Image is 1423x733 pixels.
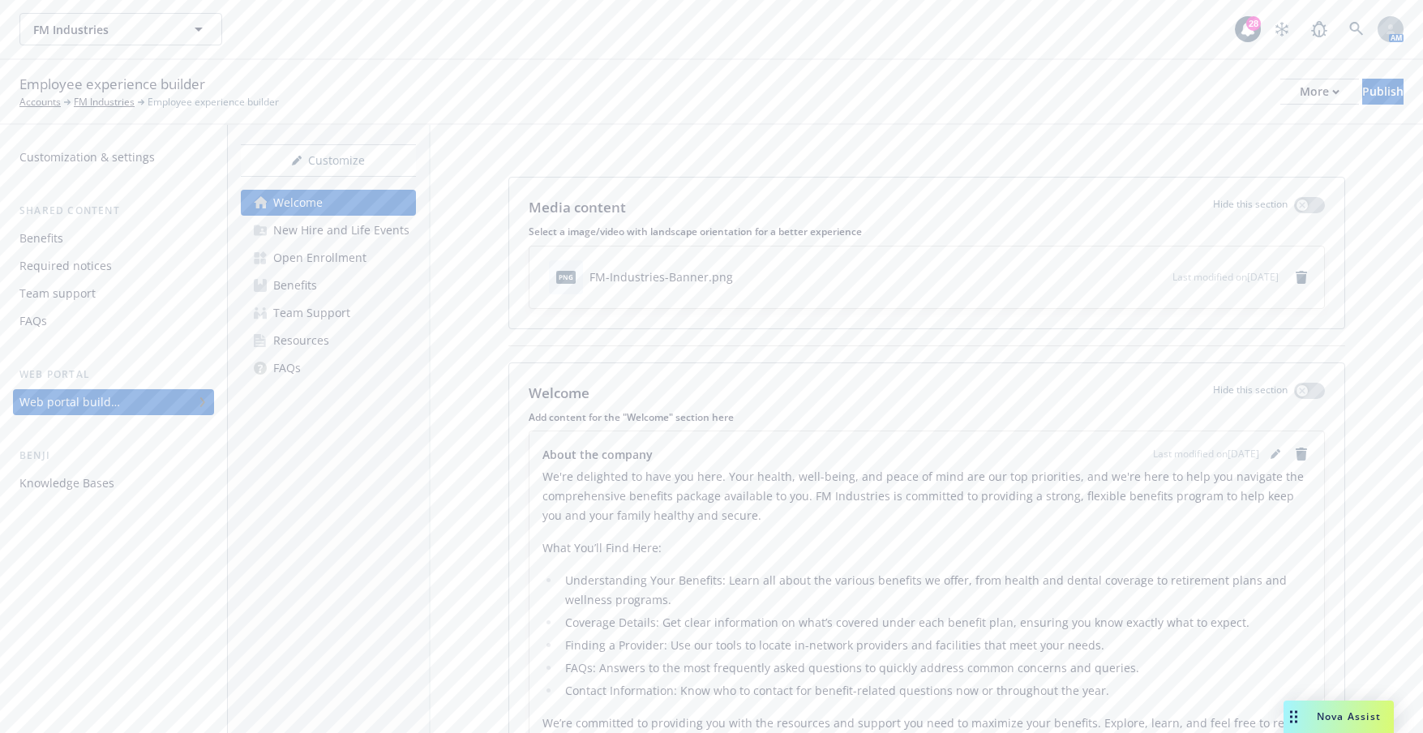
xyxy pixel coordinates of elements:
div: Drag to move [1284,701,1304,733]
span: FM Industries [33,21,174,38]
div: Benji [13,448,214,464]
a: Stop snowing [1266,13,1298,45]
div: Customization & settings [19,144,155,170]
div: 28 [1246,16,1261,31]
div: Knowledge Bases [19,470,114,496]
a: Required notices [13,253,214,279]
button: download file [1125,268,1138,285]
div: Team support [19,281,96,306]
div: Open Enrollment [273,245,366,271]
div: Required notices [19,253,112,279]
a: Team Support [241,300,416,326]
div: Publish [1362,79,1404,104]
div: Web portal builder [19,389,120,415]
a: editPencil [1266,444,1285,464]
span: Employee experience builder [148,95,279,109]
button: FM Industries [19,13,222,45]
p: Select a image/video with landscape orientation for a better experience [529,225,1325,238]
a: Welcome [241,190,416,216]
div: Welcome [273,190,323,216]
button: Publish [1362,79,1404,105]
div: FAQs [273,355,301,381]
span: Employee experience builder [19,74,205,95]
li: Contact Information: Know who to contact for benefit-related questions now or throughout the year. [560,681,1311,701]
a: Benefits [13,225,214,251]
a: Search [1340,13,1373,45]
span: About the company [542,446,653,463]
p: Hide this section [1213,197,1288,218]
p: Add content for the "Welcome" section here [529,410,1325,424]
button: More [1280,79,1359,105]
div: Shared content [13,203,214,219]
span: Nova Assist [1317,709,1381,723]
div: Resources [273,328,329,354]
div: Customize [241,145,416,176]
div: Web portal [13,366,214,383]
li: Understanding Your Benefits: Learn all about the various benefits we offer, from health and denta... [560,571,1311,610]
button: preview file [1151,268,1166,285]
div: FAQs [19,308,47,334]
button: Customize [241,144,416,177]
p: We're delighted to have you here. Your health, well-being, and peace of mind are our top prioriti... [542,467,1311,525]
a: Benefits [241,272,416,298]
p: Welcome [529,383,589,404]
span: Last modified on [DATE] [1172,270,1279,284]
a: FM Industries [74,95,135,109]
button: Nova Assist [1284,701,1394,733]
a: FAQs [241,355,416,381]
a: Accounts [19,95,61,109]
li: Finding a Provider: Use our tools to locate in-network providers and facilities that meet your ne... [560,636,1311,655]
span: png [556,271,576,283]
div: Team Support [273,300,350,326]
a: Open Enrollment [241,245,416,271]
a: FAQs [13,308,214,334]
a: Knowledge Bases [13,470,214,496]
div: Benefits [273,272,317,298]
span: Last modified on [DATE] [1153,447,1259,461]
a: remove [1292,268,1311,287]
p: Media content [529,197,626,218]
div: Benefits [19,225,63,251]
a: New Hire and Life Events [241,217,416,243]
div: New Hire and Life Events [273,217,409,243]
a: Team support [13,281,214,306]
li: FAQs: Answers to the most frequently asked questions to quickly address common concerns and queries. [560,658,1311,678]
div: FM-Industries-Banner.png [589,268,733,285]
a: Report a Bug [1303,13,1335,45]
a: Web portal builder [13,389,214,415]
a: Customization & settings [13,144,214,170]
p: Hide this section [1213,383,1288,404]
p: What You’ll Find Here: [542,538,1311,558]
a: remove [1292,444,1311,464]
li: Coverage Details: Get clear information on what’s covered under each benefit plan, ensuring you k... [560,613,1311,632]
div: More [1300,79,1339,104]
a: Resources [241,328,416,354]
